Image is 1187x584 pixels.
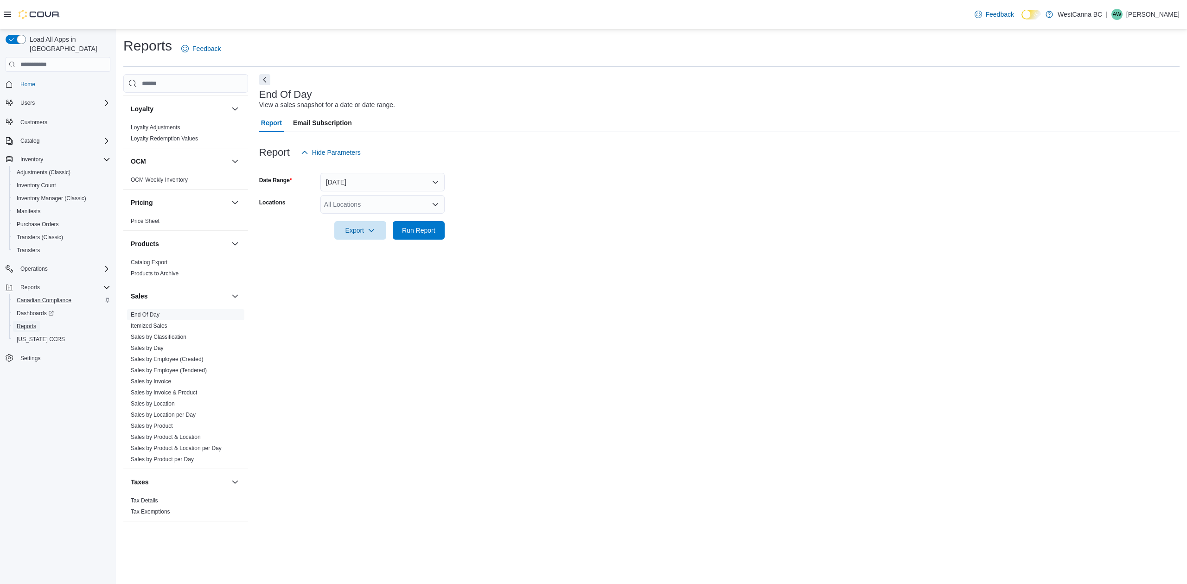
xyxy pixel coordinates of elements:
[2,281,114,294] button: Reports
[131,322,167,330] span: Itemized Sales
[402,226,435,235] span: Run Report
[259,199,286,206] label: Locations
[131,412,196,418] a: Sales by Location per Day
[971,5,1018,24] a: Feedback
[17,234,63,241] span: Transfers (Classic)
[13,180,110,191] span: Inventory Count
[9,205,114,218] button: Manifests
[192,44,221,53] span: Feedback
[17,97,38,108] button: Users
[13,308,110,319] span: Dashboards
[17,78,110,90] span: Home
[13,193,110,204] span: Inventory Manager (Classic)
[131,239,228,248] button: Products
[297,143,364,162] button: Hide Parameters
[17,336,65,343] span: [US_STATE] CCRS
[20,119,47,126] span: Customers
[320,173,445,191] button: [DATE]
[6,74,110,389] nav: Complex example
[131,104,228,114] button: Loyalty
[131,497,158,504] a: Tax Details
[13,167,74,178] a: Adjustments (Classic)
[2,134,114,147] button: Catalog
[13,206,110,217] span: Manifests
[131,334,186,340] a: Sales by Classification
[131,456,194,463] span: Sales by Product per Day
[17,263,110,274] span: Operations
[13,295,75,306] a: Canadian Compliance
[259,147,290,158] h3: Report
[131,400,175,407] a: Sales by Location
[230,238,241,249] button: Products
[9,166,114,179] button: Adjustments (Classic)
[131,323,167,329] a: Itemized Sales
[17,282,44,293] button: Reports
[230,103,241,114] button: Loyalty
[123,122,248,148] div: Loyalty
[2,115,114,128] button: Customers
[13,219,110,230] span: Purchase Orders
[13,245,110,256] span: Transfers
[123,216,248,230] div: Pricing
[17,353,44,364] a: Settings
[13,219,63,230] a: Purchase Orders
[131,445,222,451] a: Sales by Product & Location per Day
[131,124,180,131] span: Loyalty Adjustments
[261,114,282,132] span: Report
[17,282,110,293] span: Reports
[131,292,148,301] h3: Sales
[13,334,110,345] span: Washington CCRS
[1111,9,1123,20] div: Ali Wasuk
[9,307,114,320] a: Dashboards
[17,221,59,228] span: Purchase Orders
[1106,9,1108,20] p: |
[131,423,173,429] a: Sales by Product
[131,311,160,318] a: End Of Day
[131,508,170,515] span: Tax Exemptions
[259,177,292,184] label: Date Range
[17,169,70,176] span: Adjustments (Classic)
[131,311,160,318] span: End Of Day
[13,334,69,345] a: [US_STATE] CCRS
[17,154,110,165] span: Inventory
[17,247,40,254] span: Transfers
[230,156,241,167] button: OCM
[334,221,386,240] button: Export
[131,356,204,362] a: Sales by Employee (Created)
[2,153,114,166] button: Inventory
[131,433,201,441] span: Sales by Product & Location
[9,333,114,346] button: [US_STATE] CCRS
[131,389,197,396] span: Sales by Invoice & Product
[13,206,44,217] a: Manifests
[259,74,270,85] button: Next
[131,367,207,374] a: Sales by Employee (Tendered)
[17,297,71,304] span: Canadian Compliance
[17,79,39,90] a: Home
[17,263,51,274] button: Operations
[13,180,60,191] a: Inventory Count
[17,117,51,128] a: Customers
[13,308,57,319] a: Dashboards
[2,77,114,91] button: Home
[131,270,179,277] a: Products to Archive
[1126,9,1180,20] p: [PERSON_NAME]
[340,221,381,240] span: Export
[17,323,36,330] span: Reports
[131,259,167,266] span: Catalog Export
[432,201,439,208] button: Open list of options
[17,182,56,189] span: Inventory Count
[17,135,43,146] button: Catalog
[123,257,248,283] div: Products
[131,477,149,487] h3: Taxes
[131,345,164,351] a: Sales by Day
[13,321,110,332] span: Reports
[9,244,114,257] button: Transfers
[9,231,114,244] button: Transfers (Classic)
[17,154,47,165] button: Inventory
[17,135,110,146] span: Catalog
[230,476,241,488] button: Taxes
